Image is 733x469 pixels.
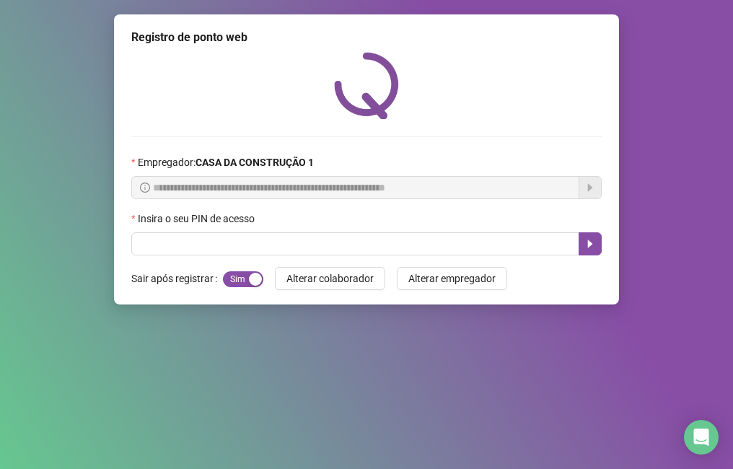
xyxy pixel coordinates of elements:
[131,29,602,46] div: Registro de ponto web
[131,211,264,227] label: Insira o seu PIN de acesso
[196,157,314,168] strong: CASA DA CONSTRUÇÃO 1
[275,267,385,290] button: Alterar colaborador
[138,154,314,170] span: Empregador :
[408,271,496,286] span: Alterar empregador
[334,52,399,119] img: QRPoint
[140,183,150,193] span: info-circle
[397,267,507,290] button: Alterar empregador
[684,420,719,455] div: Open Intercom Messenger
[584,238,596,250] span: caret-right
[131,267,223,290] label: Sair após registrar
[286,271,374,286] span: Alterar colaborador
